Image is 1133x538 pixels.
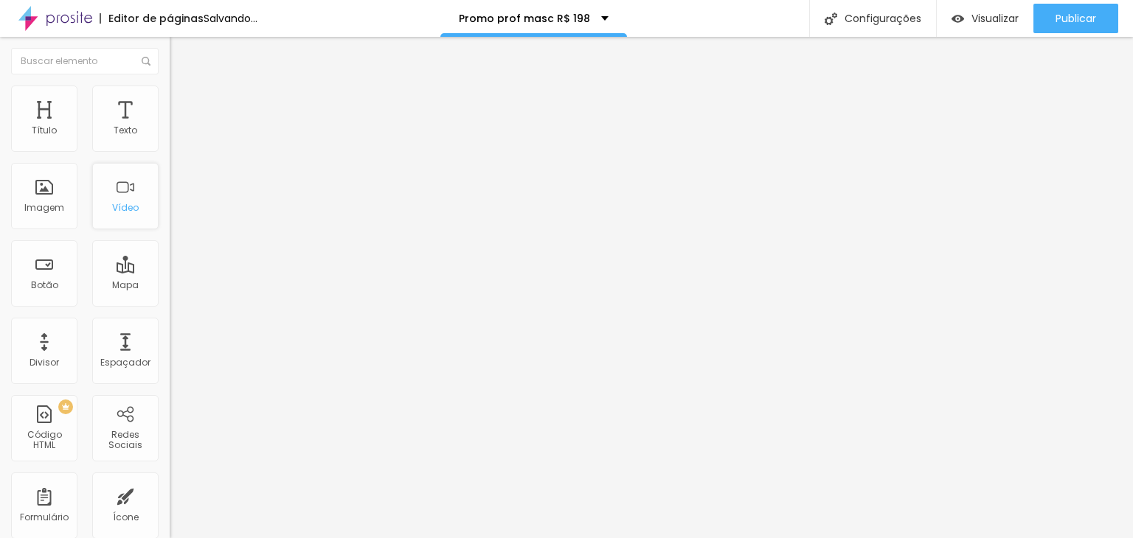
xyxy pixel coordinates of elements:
button: Publicar [1033,4,1118,33]
input: Buscar elemento [11,48,159,74]
div: Imagem [24,203,64,213]
p: Promo prof masc R$ 198 [459,13,590,24]
span: Publicar [1056,13,1096,24]
div: Texto [114,125,137,136]
iframe: Editor [170,37,1133,538]
div: Botão [31,280,58,290]
div: Divisor [30,357,59,368]
div: Espaçador [100,357,150,368]
img: Icone [825,13,837,25]
div: Vídeo [112,203,139,213]
div: Salvando... [204,13,257,24]
div: Redes Sociais [96,430,154,451]
div: Editor de páginas [100,13,204,24]
button: Visualizar [937,4,1033,33]
img: view-1.svg [952,13,964,25]
span: Visualizar [971,13,1019,24]
div: Formulário [20,512,69,523]
div: Ícone [113,512,139,523]
div: Mapa [112,280,139,290]
div: Título [32,125,57,136]
img: Icone [142,57,150,66]
div: Código HTML [15,430,73,451]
